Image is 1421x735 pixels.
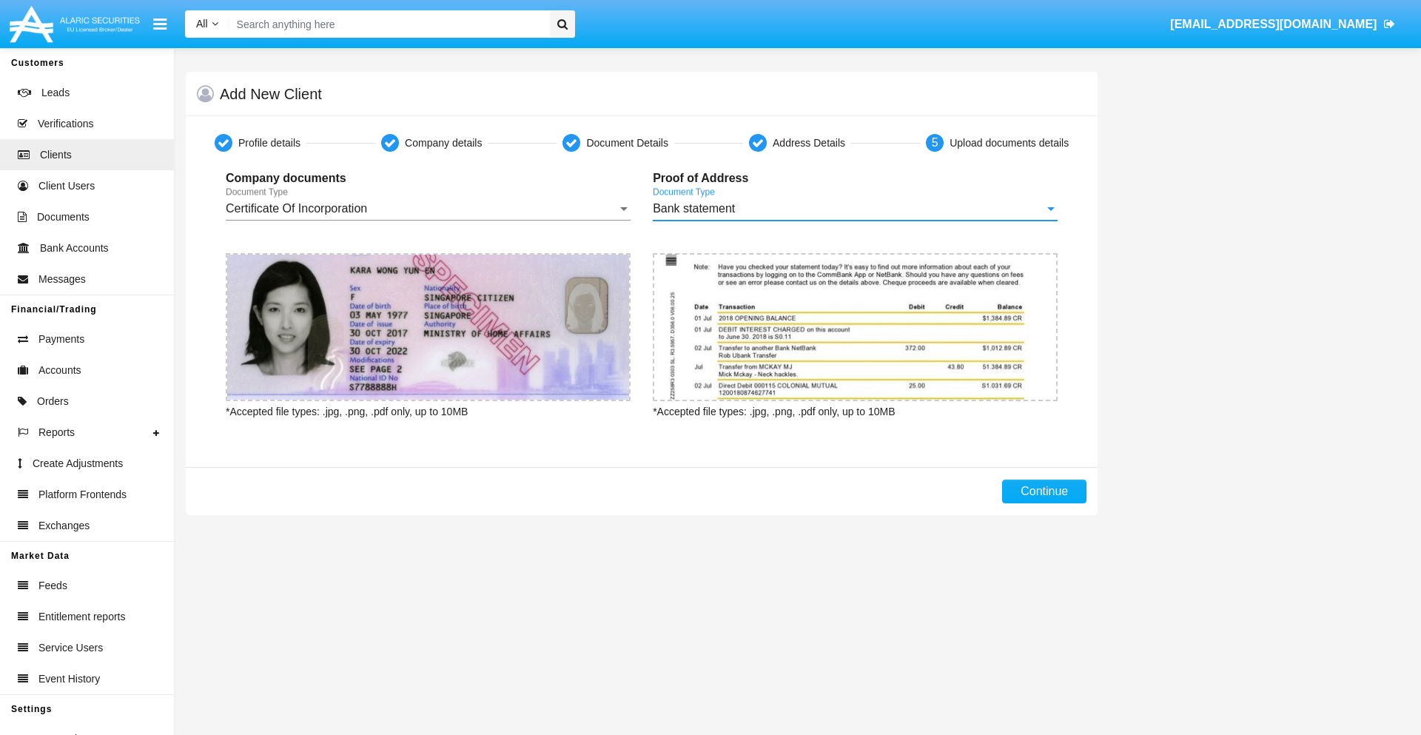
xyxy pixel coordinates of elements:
[38,578,67,594] span: Feeds
[229,10,545,38] input: Search
[40,147,72,163] span: Clients
[405,135,482,151] div: Company details
[1163,4,1402,45] a: [EMAIL_ADDRESS][DOMAIN_NAME]
[238,135,300,151] div: Profile details
[40,241,109,256] span: Bank Accounts
[1002,480,1086,503] button: Continue
[1170,18,1377,30] span: [EMAIL_ADDRESS][DOMAIN_NAME]
[586,135,668,151] div: Document Details
[7,2,142,46] img: Logo image
[773,135,845,151] div: Address Details
[37,209,90,225] span: Documents
[38,487,127,503] span: Platform Frontends
[38,640,103,656] span: Service Users
[38,425,75,440] span: Reports
[185,16,229,32] a: All
[220,88,322,100] h5: Add New Client
[226,404,631,420] p: *Accepted file types: .jpg, .png, .pdf only, up to 10MB
[226,202,367,215] span: Certificate Of Incorporation
[38,332,84,347] span: Payments
[653,202,735,215] span: Bank statement
[38,116,93,132] span: Verifications
[41,85,70,101] span: Leads
[932,136,938,149] span: 5
[38,363,81,378] span: Accounts
[38,518,90,534] span: Exchanges
[653,170,1058,187] p: Proof of Address
[196,18,208,30] span: All
[38,609,126,625] span: Entitlement reports
[38,178,95,194] span: Client Users
[38,671,100,687] span: Event History
[33,456,123,471] span: Create Adjustments
[37,394,69,409] span: Orders
[950,135,1069,151] div: Upload documents details
[226,170,631,187] p: Company documents
[653,404,1058,420] p: *Accepted file types: .jpg, .png, .pdf only, up to 10MB
[38,272,86,287] span: Messages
